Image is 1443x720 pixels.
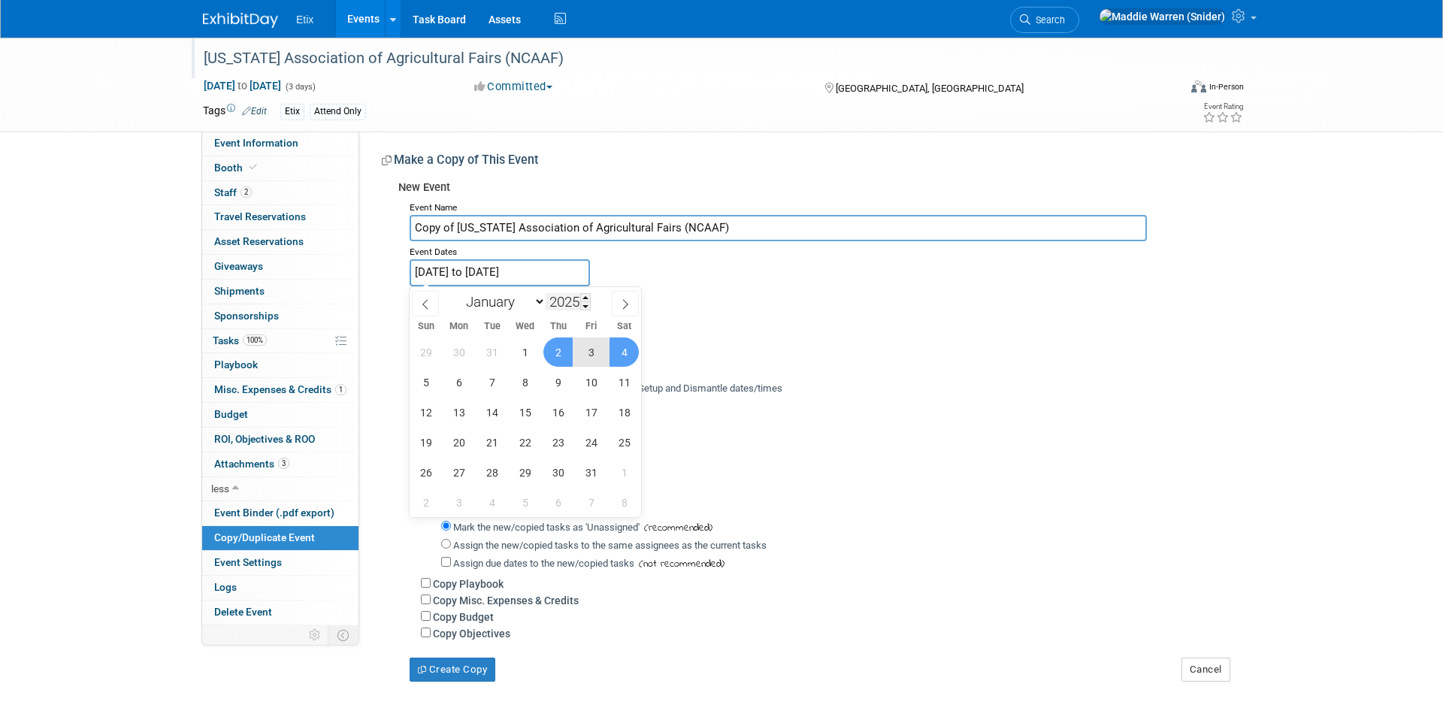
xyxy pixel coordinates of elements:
[576,368,606,397] span: January 10, 2025
[610,458,639,487] span: February 1, 2025
[1089,78,1244,101] div: Event Format
[310,104,366,119] div: Attend Only
[411,368,440,397] span: January 5, 2025
[1010,7,1079,33] a: Search
[836,83,1024,94] span: [GEOGRAPHIC_DATA], [GEOGRAPHIC_DATA]
[476,322,509,331] span: Tue
[543,458,573,487] span: January 30, 2025
[302,625,328,645] td: Personalize Event Tab Strip
[382,152,1229,174] div: Make a Copy of This Event
[410,241,1229,259] div: Event Dates
[610,428,639,457] span: January 25, 2025
[214,507,334,519] span: Event Binder (.pdf export)
[203,103,267,120] td: Tags
[242,106,267,116] a: Edit
[202,526,358,550] a: Copy/Duplicate Event
[576,428,606,457] span: January 24, 2025
[202,501,358,525] a: Event Binder (.pdf export)
[214,285,265,297] span: Shipments
[433,628,510,640] label: Copy Objectives
[510,337,540,367] span: January 1, 2025
[410,197,1229,215] div: Event Name
[203,13,278,28] img: ExhibitDay
[398,180,1229,197] div: New Event
[576,398,606,427] span: January 17, 2025
[410,322,443,331] span: Sun
[214,210,306,222] span: Travel Reservations
[477,337,507,367] span: December 31, 2024
[202,329,358,353] a: Tasks100%
[214,186,252,198] span: Staff
[543,428,573,457] span: January 23, 2025
[453,558,634,569] label: Assign due dates to the new/copied tasks
[543,368,573,397] span: January 9, 2025
[453,540,767,551] label: Assign the new/copied tasks to the same assignees as the current tasks
[202,230,358,254] a: Asset Reservations
[214,408,248,420] span: Budget
[477,428,507,457] span: January 21, 2025
[410,286,1229,304] div: Participation
[211,483,229,495] span: less
[202,378,358,402] a: Misc. Expenses & Credits1
[410,331,1229,357] div: Copy Options:
[444,337,473,367] span: December 30, 2024
[444,428,473,457] span: January 20, 2025
[634,556,725,572] span: (not recommended)
[202,181,358,205] a: Staff2
[411,488,440,517] span: February 2, 2025
[1181,658,1230,682] button: Cancel
[510,398,540,427] span: January 15, 2025
[411,458,440,487] span: January 26, 2025
[444,458,473,487] span: January 27, 2025
[214,433,315,445] span: ROI, Objectives & ROO
[610,398,639,427] span: January 18, 2025
[202,601,358,625] a: Delete Event
[1030,14,1065,26] span: Search
[335,384,346,395] span: 1
[443,322,476,331] span: Mon
[213,334,267,346] span: Tasks
[202,353,358,377] a: Playbook
[1209,81,1244,92] div: In-Person
[444,368,473,397] span: January 6, 2025
[433,578,504,590] label: Copy Playbook
[328,625,359,645] td: Toggle Event Tabs
[1191,80,1206,92] img: Format-Inperson.png
[510,458,540,487] span: January 29, 2025
[202,551,358,575] a: Event Settings
[576,488,606,517] span: February 7, 2025
[509,322,542,331] span: Wed
[284,82,316,92] span: (3 days)
[202,304,358,328] a: Sponsorships
[240,186,252,198] span: 2
[543,337,573,367] span: January 2, 2025
[214,581,237,593] span: Logs
[214,162,260,174] span: Booth
[202,132,358,156] a: Event Information
[640,520,712,536] span: (recommended)
[214,531,315,543] span: Copy/Duplicate Event
[202,452,358,476] a: Attachments3
[1099,8,1226,25] img: Maddie Warren (Snider)
[214,310,279,322] span: Sponsorships
[575,322,608,331] span: Fri
[411,428,440,457] span: January 19, 2025
[469,79,558,95] button: Committed
[235,80,250,92] span: to
[543,398,573,427] span: January 16, 2025
[214,458,289,470] span: Attachments
[510,428,540,457] span: January 22, 2025
[411,398,440,427] span: January 12, 2025
[214,358,258,371] span: Playbook
[410,658,495,682] button: Create Copy
[278,458,289,469] span: 3
[214,383,346,395] span: Misc. Expenses & Credits
[610,368,639,397] span: January 11, 2025
[214,137,298,149] span: Event Information
[542,322,575,331] span: Thu
[444,398,473,427] span: January 13, 2025
[202,255,358,279] a: Giveaways
[610,337,639,367] span: January 4, 2025
[198,45,1155,72] div: [US_STATE] Association of Agricultural Fairs (NCAAF)
[610,488,639,517] span: February 8, 2025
